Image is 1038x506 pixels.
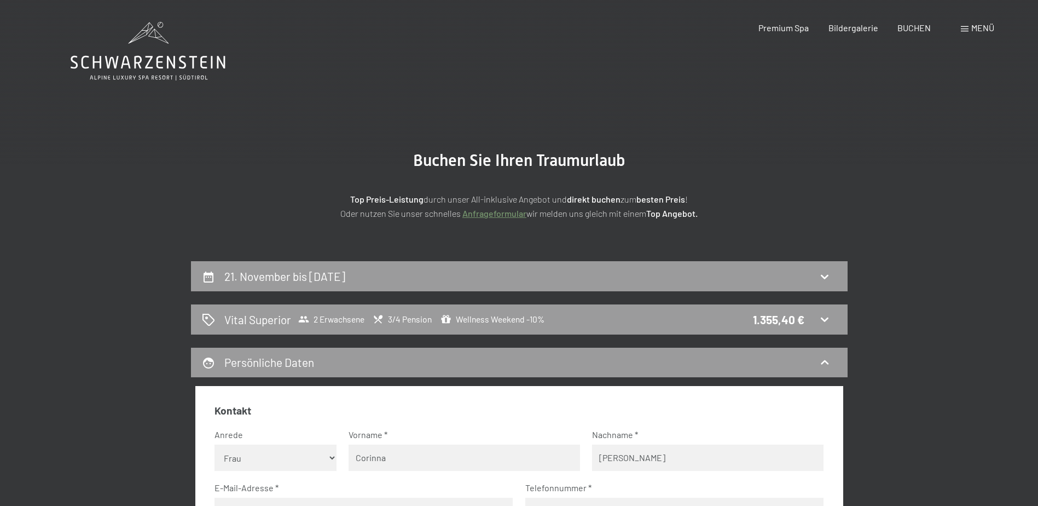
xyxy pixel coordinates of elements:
[214,482,504,494] label: E-Mail-Adresse
[440,314,544,325] span: Wellness Weekend -10%
[298,314,364,325] span: 2 Erwachsene
[373,314,432,325] span: 3/4 Pension
[592,429,815,441] label: Nachname
[897,22,931,33] a: BUCHEN
[349,429,571,441] label: Vorname
[224,355,314,369] h2: Persönliche Daten
[224,269,345,283] h2: 21. November bis [DATE]
[214,404,251,418] legend: Kontakt
[413,151,625,170] span: Buchen Sie Ihren Traumurlaub
[646,208,698,219] strong: Top Angebot.
[462,208,526,219] a: Anfrageformular
[214,429,328,441] label: Anrede
[828,22,878,33] a: Bildergalerie
[567,194,621,204] strong: direkt buchen
[246,192,793,220] p: durch unser All-inklusive Angebot und zum ! Oder nutzen Sie unser schnelles wir melden uns gleich...
[636,194,685,204] strong: besten Preis
[971,22,994,33] span: Menü
[753,312,804,327] div: 1.355,40 €
[525,482,815,494] label: Telefonnummer
[758,22,809,33] a: Premium Spa
[350,194,424,204] strong: Top Preis-Leistung
[224,312,291,327] h2: Vital Superior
